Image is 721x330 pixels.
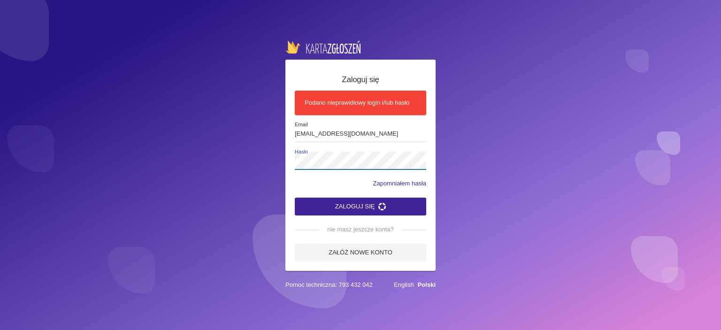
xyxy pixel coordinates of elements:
[295,244,426,261] a: Załóż nowe konto
[373,179,426,188] a: Zapomniałem hasła
[295,74,426,86] h5: Zaloguj się
[320,225,401,234] span: nie masz jeszcze konta?
[295,148,432,156] span: Hasło
[418,281,436,288] a: Polski
[285,40,360,54] img: logo-karta.png
[295,91,426,115] div: Podano nieprawidłowy login i/lub hasło
[285,280,373,290] span: Pomoc techniczna: 793 432 042
[295,152,426,169] input: Hasło
[295,124,426,142] input: Email
[295,198,426,215] button: Zaloguj się
[394,281,414,288] a: English
[295,121,432,129] span: Email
